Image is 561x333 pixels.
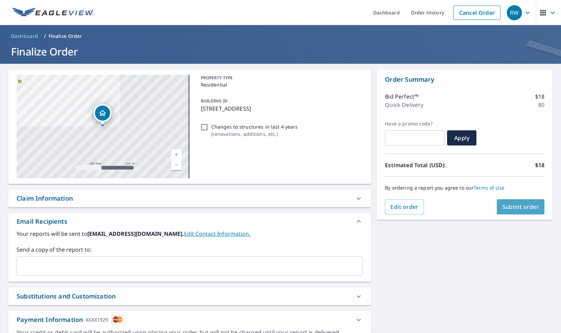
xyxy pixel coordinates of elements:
[8,213,371,230] div: Email Recipients
[201,75,360,81] p: PROPERTY TYPE
[201,81,360,88] p: Residential
[171,149,182,160] a: Current Level 17, Zoom In
[385,161,465,169] p: Estimated Total (USD):
[535,161,544,169] p: $18
[385,199,424,214] button: Edit order
[538,101,544,109] p: $0
[8,287,371,305] div: Substitutions and Customization
[17,217,67,226] div: Email Recipients
[86,315,108,324] div: XXXX1929
[385,75,544,84] p: Order Summary
[201,98,228,104] p: BUILDING ID
[11,33,38,40] span: Dashboard
[385,92,418,101] p: Bid Perfect™
[385,185,544,191] p: By ordering a report you agree to our
[447,130,476,145] button: Apply
[453,6,501,20] a: Cancel Order
[385,101,423,109] p: Quick Delivery
[184,230,250,238] a: EditContactInfo
[49,33,82,40] p: Finalize Order
[385,121,444,127] label: Have a promo code?
[87,230,184,238] b: [EMAIL_ADDRESS][DOMAIN_NAME].
[171,160,182,170] a: Current Level 17, Zoom Out
[111,315,124,324] img: cardImage
[453,134,471,142] span: Apply
[17,315,124,324] div: Payment Information
[17,245,363,254] label: Send a copy of the report to:
[8,311,371,329] div: Payment InformationXXXX1929cardImage
[94,104,112,125] div: Dropped pin, building 1, Residential property, 8235 101st Ct Vero Beach, FL 32967
[474,184,504,191] a: Terms of Use
[17,194,73,203] div: Claim Information
[17,292,116,301] div: Substitutions and Customization
[201,104,360,113] p: [STREET_ADDRESS]
[507,5,522,20] div: RW
[8,190,371,207] div: Claim Information
[535,92,544,101] p: $18
[8,31,553,42] nav: breadcrumb
[44,32,46,40] li: /
[502,203,539,211] span: Submit order
[211,130,298,138] p: ( renovations, additions, etc. )
[211,123,298,130] p: Changes to structures in last 4 years
[497,199,545,214] button: Submit order
[8,31,41,42] a: Dashboard
[12,8,94,18] img: EV Logo
[17,230,363,238] label: Your reports will be sent to
[8,44,553,59] h1: Finalize Order
[390,203,418,211] span: Edit order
